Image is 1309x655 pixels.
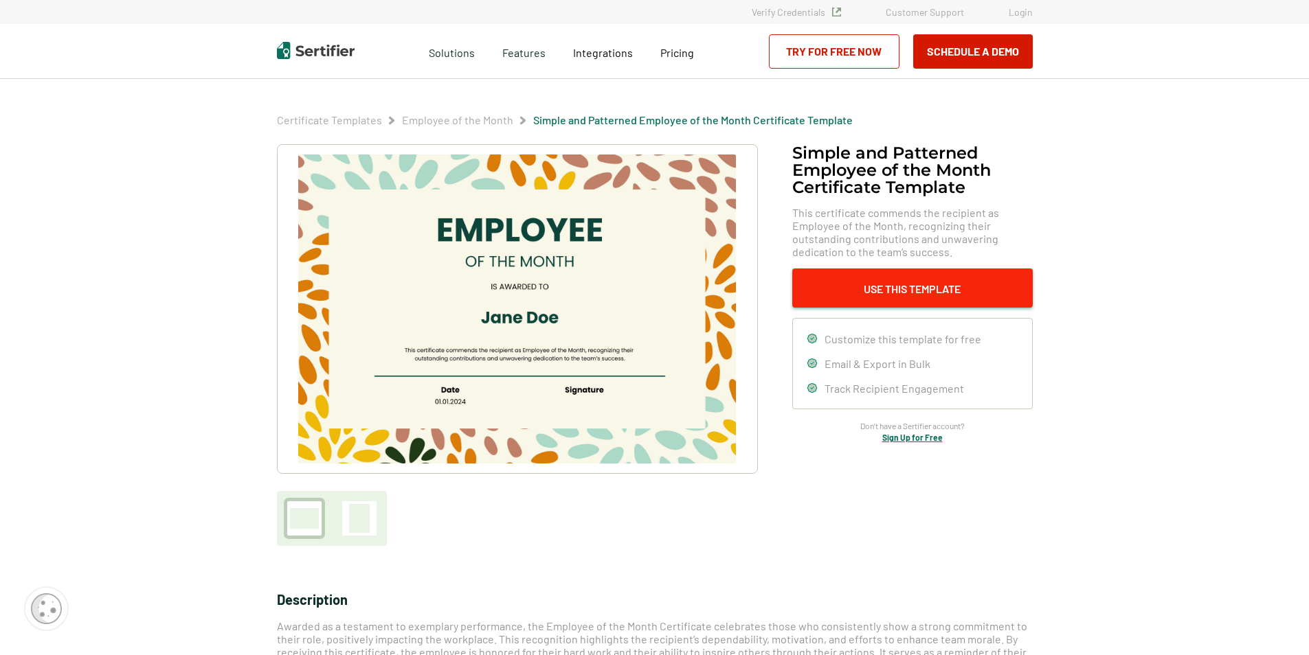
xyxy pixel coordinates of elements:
img: Sertifier | Digital Credentialing Platform [277,42,355,59]
div: Breadcrumb [277,113,853,127]
span: Simple and Patterned Employee of the Month Certificate Template [533,113,853,127]
a: Try for Free Now [769,34,899,69]
a: Customer Support [886,6,964,18]
img: Cookie Popup Icon [31,593,62,624]
a: Verify Credentials [752,6,841,18]
h1: Simple and Patterned Employee of the Month Certificate Template [792,144,1033,196]
span: Description [277,591,348,608]
span: Integrations [573,46,633,59]
span: Pricing [660,46,694,59]
span: This certificate commends the recipient as Employee of the Month, recognizing their outstanding c... [792,206,1033,258]
a: Pricing [660,43,694,60]
span: Track Recipient Engagement [825,382,964,395]
span: Email & Export in Bulk [825,357,930,370]
a: Login [1009,6,1033,18]
a: Integrations [573,43,633,60]
img: Simple and Patterned Employee of the Month Certificate Template [298,154,735,463]
span: Employee of the Month [402,113,513,127]
button: Use This Template [792,268,1033,308]
span: Features [502,43,546,60]
a: Sign Up for Free [882,433,943,442]
a: Employee of the Month [402,113,513,126]
span: Customize this template for free [825,332,981,345]
span: Solutions [429,43,475,60]
button: Schedule a Demo [913,34,1033,69]
span: Certificate Templates [277,113,382,127]
img: Verified [832,8,841,16]
span: Don’t have a Sertifier account? [860,420,965,433]
a: Simple and Patterned Employee of the Month Certificate Template [533,113,853,126]
a: Certificate Templates [277,113,382,126]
